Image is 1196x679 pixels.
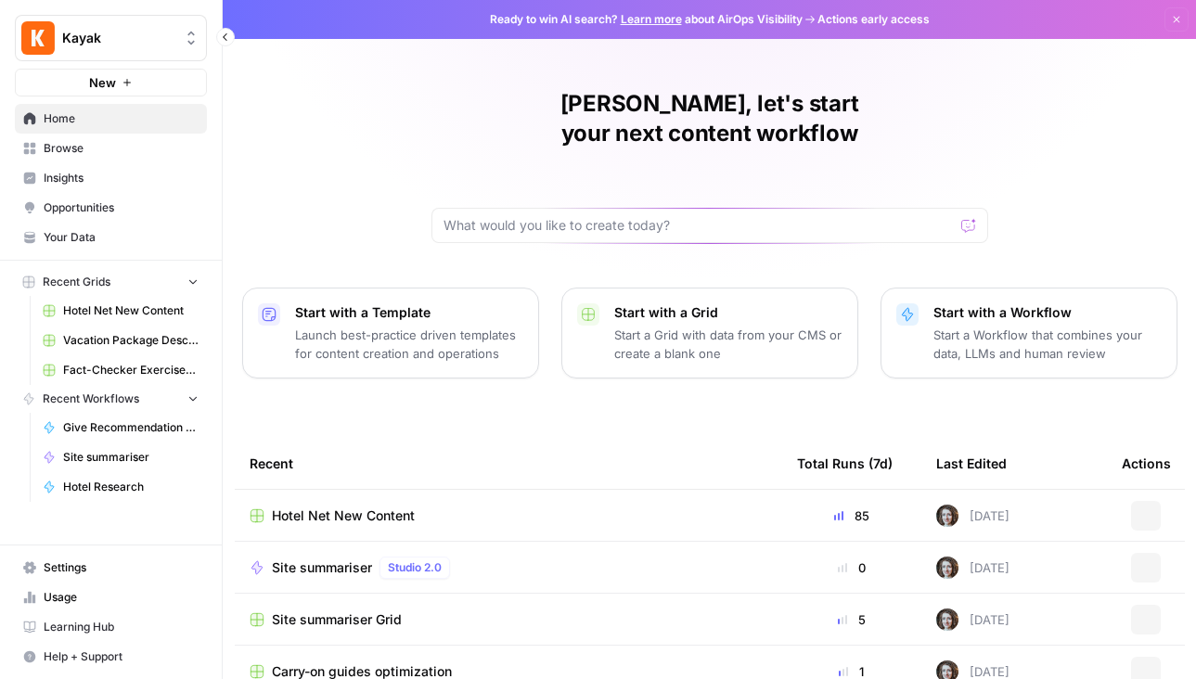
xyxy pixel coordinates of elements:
[15,583,207,612] a: Usage
[44,589,199,606] span: Usage
[34,442,207,472] a: Site summariser
[936,505,1010,527] div: [DATE]
[15,163,207,193] a: Insights
[21,21,55,55] img: Kayak Logo
[295,303,523,322] p: Start with a Template
[797,506,907,525] div: 85
[44,648,199,665] span: Help + Support
[614,303,842,322] p: Start with a Grid
[15,385,207,413] button: Recent Workflows
[44,559,199,576] span: Settings
[561,288,858,378] button: Start with a GridStart a Grid with data from your CMS or create a blank one
[63,449,199,466] span: Site summariser
[936,505,958,527] img: rz7p8tmnmqi1pt4pno23fskyt2v8
[936,609,1010,631] div: [DATE]
[490,11,803,28] span: Ready to win AI search? about AirOps Visibility
[44,619,199,635] span: Learning Hub
[797,610,907,629] div: 5
[936,557,1010,579] div: [DATE]
[44,229,199,246] span: Your Data
[15,223,207,252] a: Your Data
[44,110,199,127] span: Home
[250,438,767,489] div: Recent
[621,12,682,26] a: Learn more
[250,506,767,525] a: Hotel Net New Content
[62,29,174,47] span: Kayak
[44,199,199,216] span: Opportunities
[63,302,199,319] span: Hotel Net New Content
[34,355,207,385] a: Fact-Checker Exercises (Ola) Grid
[250,610,767,629] a: Site summariser Grid
[431,89,988,148] h1: [PERSON_NAME], let's start your next content workflow
[43,391,139,407] span: Recent Workflows
[250,557,767,579] a: Site summariserStudio 2.0
[63,479,199,495] span: Hotel Research
[15,69,207,96] button: New
[242,288,539,378] button: Start with a TemplateLaunch best-practice driven templates for content creation and operations
[881,288,1177,378] button: Start with a WorkflowStart a Workflow that combines your data, LLMs and human review
[936,557,958,579] img: rz7p8tmnmqi1pt4pno23fskyt2v8
[43,274,110,290] span: Recent Grids
[1122,438,1171,489] div: Actions
[63,419,199,436] span: Give Recommendation of Hotels
[15,642,207,672] button: Help + Support
[34,472,207,502] a: Hotel Research
[63,362,199,378] span: Fact-Checker Exercises (Ola) Grid
[34,326,207,355] a: Vacation Package Description Generator (Ola) Grid
[272,506,415,525] span: Hotel Net New Content
[936,438,1007,489] div: Last Edited
[388,559,442,576] span: Studio 2.0
[89,73,116,92] span: New
[444,216,954,235] input: What would you like to create today?
[34,413,207,442] a: Give Recommendation of Hotels
[15,612,207,642] a: Learning Hub
[933,326,1162,363] p: Start a Workflow that combines your data, LLMs and human review
[15,104,207,134] a: Home
[63,332,199,349] span: Vacation Package Description Generator (Ola) Grid
[295,326,523,363] p: Launch best-practice driven templates for content creation and operations
[15,193,207,223] a: Opportunities
[936,609,958,631] img: rz7p8tmnmqi1pt4pno23fskyt2v8
[15,553,207,583] a: Settings
[15,268,207,296] button: Recent Grids
[797,438,893,489] div: Total Runs (7d)
[797,558,907,577] div: 0
[817,11,930,28] span: Actions early access
[272,558,372,577] span: Site summariser
[34,296,207,326] a: Hotel Net New Content
[272,610,402,629] span: Site summariser Grid
[44,170,199,186] span: Insights
[614,326,842,363] p: Start a Grid with data from your CMS or create a blank one
[933,303,1162,322] p: Start with a Workflow
[44,140,199,157] span: Browse
[15,15,207,61] button: Workspace: Kayak
[15,134,207,163] a: Browse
